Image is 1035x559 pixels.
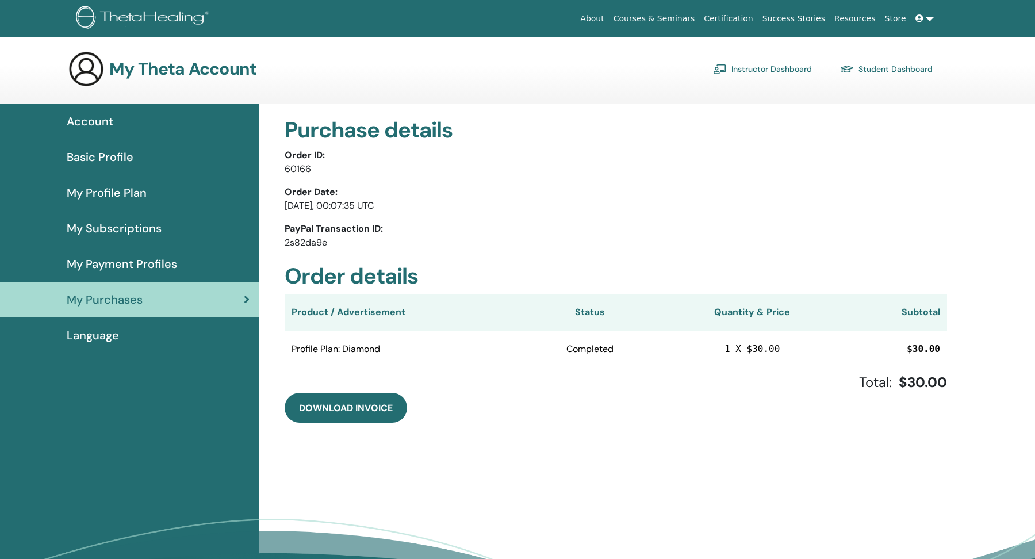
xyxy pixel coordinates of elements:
a: Store [880,8,911,29]
img: chalkboard-teacher.svg [713,64,727,74]
span: Basic Profile [67,148,133,166]
span: $30.00 [899,373,947,391]
h2: Order details [285,263,947,290]
th: Quantity & Price [687,294,817,331]
img: graduation-cap.svg [840,64,854,74]
span: $30.00 [907,343,940,354]
p: Order ID: [285,148,947,162]
p: [DATE], 00:07:35 UTC [285,199,947,213]
a: Instructor Dashboard [713,60,812,78]
div: Subtotal [817,305,940,319]
span: My Payment Profiles [67,255,177,273]
span: My Purchases [67,291,143,308]
a: Courses & Seminars [609,8,700,29]
a: About [576,8,608,29]
span: My Subscriptions [67,220,162,237]
span: Completed [566,343,614,355]
span: Account [67,113,113,130]
h2: Purchase details [285,117,947,144]
a: Certification [699,8,757,29]
span: 1 X $30.00 [724,343,780,354]
span: Download Invoice [299,402,393,414]
a: Student Dashboard [840,60,933,78]
a: Success Stories [758,8,830,29]
span: My Profile Plan [67,184,147,201]
h3: My Theta Account [109,59,256,79]
th: Status [492,294,687,331]
button: Download Invoice [285,393,407,423]
span: Total: [859,373,892,391]
span: Language [67,327,119,344]
p: PayPal Transaction ID: [285,222,947,236]
p: 2s82da9e [285,236,947,250]
img: generic-user-icon.jpg [68,51,105,87]
span: Profile Plan: Diamond [292,342,380,356]
a: Resources [830,8,880,29]
div: Product / Advertisement [292,305,492,319]
p: 60166 [285,162,947,176]
p: Order Date: [285,185,947,199]
img: logo.png [76,6,213,32]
